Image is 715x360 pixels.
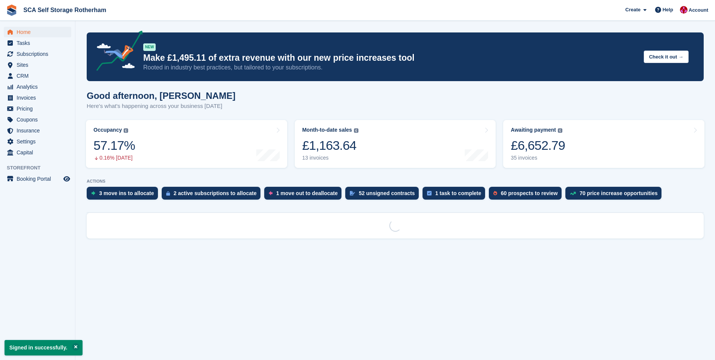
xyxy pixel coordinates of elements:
a: menu [4,174,71,184]
img: price-adjustments-announcement-icon-8257ccfd72463d97f412b2fc003d46551f7dbcb40ab6d574587a9cd5c0d94... [90,31,143,74]
span: Settings [17,136,62,147]
span: Tasks [17,38,62,48]
span: Subscriptions [17,49,62,59]
span: Coupons [17,114,62,125]
span: Sites [17,60,62,70]
span: Account [689,6,708,14]
div: 13 invoices [302,155,358,161]
div: £6,652.79 [511,138,565,153]
div: £1,163.64 [302,138,358,153]
span: Help [663,6,673,14]
a: 1 task to complete [423,187,489,203]
a: 1 move out to deallocate [264,187,345,203]
a: menu [4,60,71,70]
img: prospect-51fa495bee0391a8d652442698ab0144808aea92771e9ea1ae160a38d050c398.svg [493,191,497,195]
a: menu [4,82,71,92]
h1: Good afternoon, [PERSON_NAME] [87,91,236,101]
span: Storefront [7,164,75,172]
a: 3 move ins to allocate [87,187,162,203]
img: icon-info-grey-7440780725fd019a000dd9b08b2336e03edf1995a4989e88bcd33f0948082b44.svg [354,128,358,133]
a: 70 price increase opportunities [565,187,665,203]
button: Check it out → [644,51,689,63]
div: 1 task to complete [435,190,481,196]
img: stora-icon-8386f47178a22dfd0bd8f6a31ec36ba5ce8667c1dd55bd0f319d3a0aa187defe.svg [6,5,17,16]
a: menu [4,49,71,59]
a: menu [4,38,71,48]
img: active_subscription_to_allocate_icon-d502201f5373d7db506a760aba3b589e785aa758c864c3986d89f69b8ff3... [166,191,170,196]
a: menu [4,136,71,147]
img: price_increase_opportunities-93ffe204e8149a01c8c9dc8f82e8f89637d9d84a8eef4429ea346261dce0b2c0.svg [570,192,576,195]
a: Month-to-date sales £1,163.64 13 invoices [295,120,496,168]
div: 70 price increase opportunities [580,190,658,196]
div: 35 invoices [511,155,565,161]
a: Preview store [62,174,71,183]
img: move_ins_to_allocate_icon-fdf77a2bb77ea45bf5b3d319d69a93e2d87916cf1d5bf7949dd705db3b84f3ca.svg [91,191,95,195]
div: Month-to-date sales [302,127,352,133]
img: Thomas Webb [680,6,687,14]
img: contract_signature_icon-13c848040528278c33f63329250d36e43548de30e8caae1d1a13099fd9432cc5.svg [350,191,355,195]
p: Make £1,495.11 of extra revenue with our new price increases tool [143,52,638,63]
a: 60 prospects to review [489,187,565,203]
div: NEW [143,43,156,51]
a: 2 active subscriptions to allocate [162,187,264,203]
div: 0.16% [DATE] [93,155,135,161]
a: Awaiting payment £6,652.79 35 invoices [503,120,704,168]
span: Pricing [17,103,62,114]
span: Booking Portal [17,174,62,184]
img: task-75834270c22a3079a89374b754ae025e5fb1db73e45f91037f5363f120a921f8.svg [427,191,432,195]
img: icon-info-grey-7440780725fd019a000dd9b08b2336e03edf1995a4989e88bcd33f0948082b44.svg [558,128,562,133]
a: menu [4,147,71,158]
div: 57.17% [93,138,135,153]
a: 52 unsigned contracts [345,187,423,203]
a: menu [4,71,71,81]
img: move_outs_to_deallocate_icon-f764333ba52eb49d3ac5e1228854f67142a1ed5810a6f6cc68b1a99e826820c5.svg [269,191,273,195]
span: Insurance [17,125,62,136]
a: menu [4,92,71,103]
div: 52 unsigned contracts [359,190,415,196]
span: Invoices [17,92,62,103]
span: Capital [17,147,62,158]
p: Here's what's happening across your business [DATE] [87,102,236,111]
a: menu [4,114,71,125]
div: 60 prospects to review [501,190,558,196]
span: Home [17,27,62,37]
p: Signed in successfully. [5,340,83,355]
span: Analytics [17,82,62,92]
div: 1 move out to deallocate [276,190,338,196]
a: menu [4,125,71,136]
div: Occupancy [93,127,122,133]
span: Create [625,6,640,14]
div: 3 move ins to allocate [99,190,154,196]
img: icon-info-grey-7440780725fd019a000dd9b08b2336e03edf1995a4989e88bcd33f0948082b44.svg [124,128,128,133]
a: menu [4,103,71,114]
p: ACTIONS [87,179,704,184]
div: Awaiting payment [511,127,556,133]
div: 2 active subscriptions to allocate [174,190,257,196]
span: CRM [17,71,62,81]
a: Occupancy 57.17% 0.16% [DATE] [86,120,287,168]
a: menu [4,27,71,37]
p: Rooted in industry best practices, but tailored to your subscriptions. [143,63,638,72]
a: SCA Self Storage Rotherham [20,4,109,16]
